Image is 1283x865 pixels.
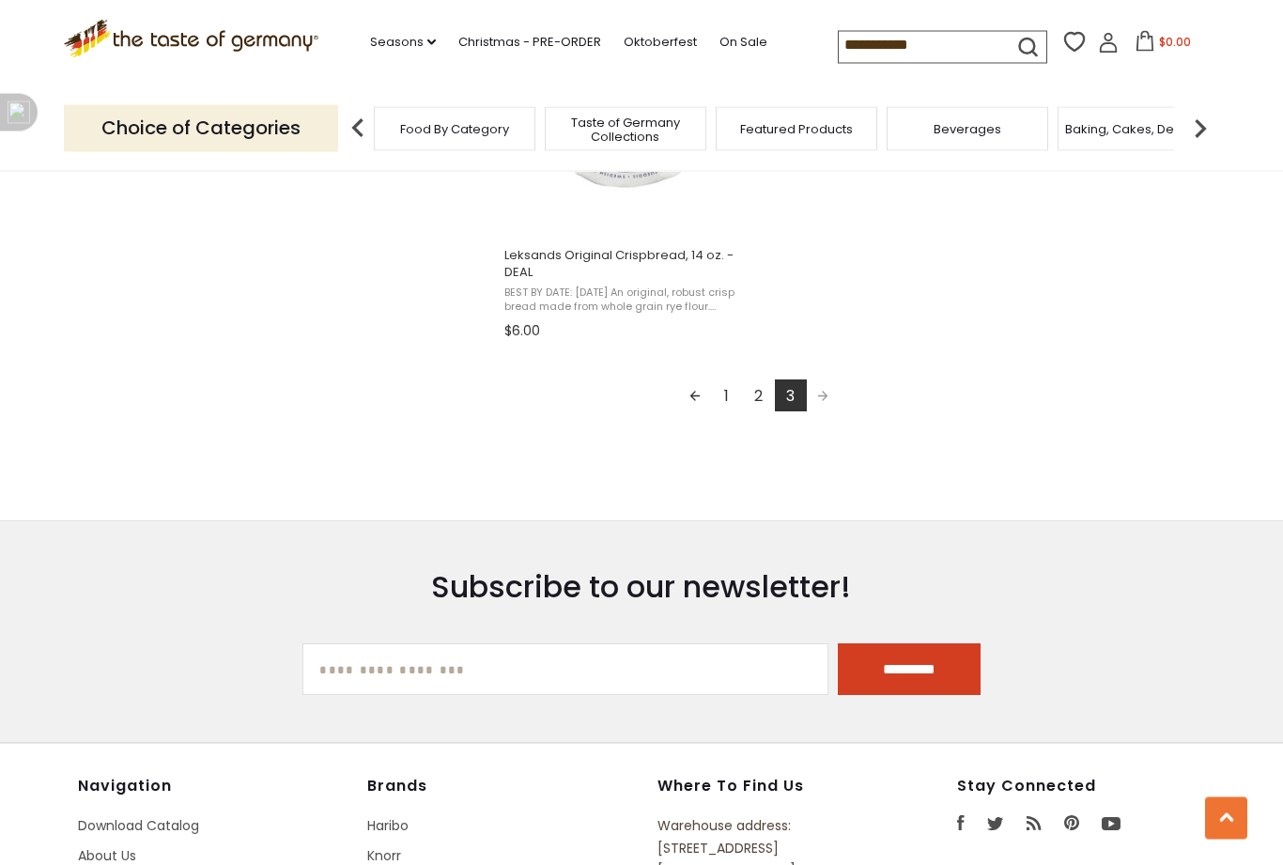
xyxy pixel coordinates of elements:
[719,32,767,53] a: On Sale
[504,248,748,282] span: Leksands Original Crispbread, 14 oz. - DEAL
[711,380,743,412] a: 1
[934,122,1001,136] a: Beverages
[657,778,872,796] h4: Where to find us
[367,817,409,836] a: Haribo
[370,32,436,53] a: Seasons
[775,380,807,412] a: 3
[64,105,338,151] p: Choice of Categories
[550,116,701,144] a: Taste of Germany Collections
[504,286,748,316] span: BEST BY DATE: [DATE] An original, robust crisp bread made from whole grain rye flour. Perfect for...
[740,122,853,136] a: Featured Products
[1122,31,1202,59] button: $0.00
[458,32,601,53] a: Christmas - PRE-ORDER
[624,32,697,53] a: Oktoberfest
[400,122,509,136] a: Food By Category
[1065,122,1211,136] a: Baking, Cakes, Desserts
[78,817,199,836] a: Download Catalog
[504,322,540,342] span: $6.00
[78,778,348,796] h4: Navigation
[504,380,1012,418] div: Pagination
[679,380,711,412] a: Previous page
[339,110,377,147] img: previous arrow
[302,569,980,607] h3: Subscribe to our newsletter!
[743,380,775,412] a: 2
[1182,110,1219,147] img: next arrow
[957,778,1205,796] h4: Stay Connected
[1159,34,1191,50] span: $0.00
[367,778,638,796] h4: Brands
